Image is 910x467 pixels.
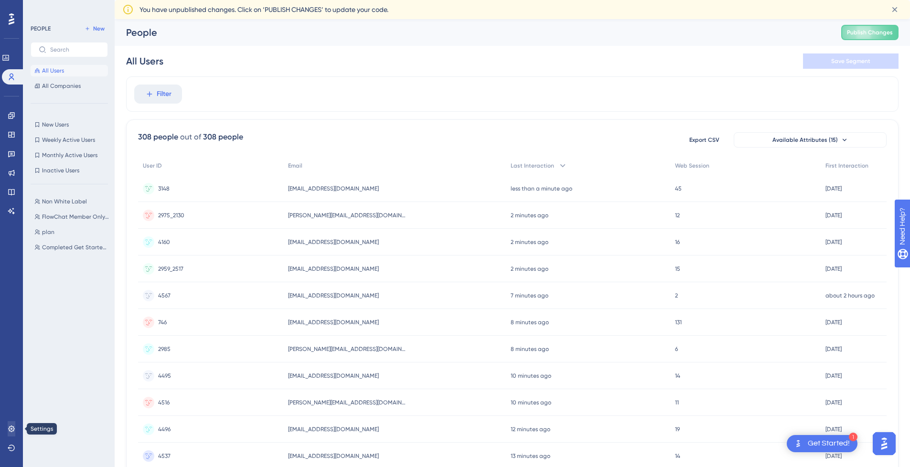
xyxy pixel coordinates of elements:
time: [DATE] [825,212,842,219]
div: 1 [849,433,857,441]
span: Need Help? [22,2,60,14]
span: 4160 [158,238,170,246]
span: Publish Changes [847,29,893,36]
span: [EMAIL_ADDRESS][DOMAIN_NAME] [288,452,379,460]
div: People [126,26,817,39]
button: Completed Get Started Guide [31,242,114,253]
button: All Companies [31,80,108,92]
time: [DATE] [825,399,842,406]
span: Export CSV [689,136,719,144]
span: 4567 [158,292,171,299]
span: [EMAIL_ADDRESS][DOMAIN_NAME] [288,372,379,380]
span: Email [288,162,302,170]
span: [PERSON_NAME][EMAIL_ADDRESS][DOMAIN_NAME] [288,399,407,406]
span: 131 [675,318,682,326]
span: [EMAIL_ADDRESS][DOMAIN_NAME] [288,318,379,326]
span: Web Session [675,162,709,170]
button: FlowChat Member Only (No White Label) [31,211,114,223]
span: 2975_2130 [158,212,184,219]
input: Search [50,46,100,53]
span: Weekly Active Users [42,136,95,144]
button: Monthly Active Users [31,149,108,161]
div: 308 people [203,131,243,143]
span: 45 [675,185,682,192]
time: 10 minutes ago [511,399,551,406]
button: Inactive Users [31,165,108,176]
time: 2 minutes ago [511,239,548,245]
button: Available Attributes (15) [734,132,887,148]
span: 12 [675,212,680,219]
time: 13 minutes ago [511,453,550,459]
time: [DATE] [825,239,842,245]
button: New Users [31,119,108,130]
span: 2959_2517 [158,265,183,273]
div: Open Get Started! checklist, remaining modules: 1 [787,435,857,452]
span: 6 [675,345,678,353]
time: less than a minute ago [511,185,572,192]
time: 7 minutes ago [511,292,548,299]
time: [DATE] [825,426,842,433]
span: [EMAIL_ADDRESS][DOMAIN_NAME] [288,185,379,192]
span: All Users [42,67,64,74]
span: [PERSON_NAME][EMAIL_ADDRESS][DOMAIN_NAME] [288,345,407,353]
time: 12 minutes ago [511,426,550,433]
time: 8 minutes ago [511,346,549,352]
span: You have unpublished changes. Click on ‘PUBLISH CHANGES’ to update your code. [139,4,388,15]
img: launcher-image-alternative-text [792,438,804,449]
button: All Users [31,65,108,76]
span: 2 [675,292,678,299]
button: Weekly Active Users [31,134,108,146]
time: about 2 hours ago [825,292,875,299]
span: Last Interaction [511,162,554,170]
button: Export CSV [680,132,728,148]
div: out of [180,131,201,143]
span: 16 [675,238,680,246]
span: plan [42,228,54,236]
span: 746 [158,318,167,326]
span: Filter [157,88,171,100]
span: [EMAIL_ADDRESS][DOMAIN_NAME] [288,238,379,246]
time: 2 minutes ago [511,265,548,272]
span: First Interaction [825,162,868,170]
div: 308 people [138,131,178,143]
span: 19 [675,425,680,433]
span: Inactive Users [42,167,79,174]
time: 2 minutes ago [511,212,548,219]
button: Publish Changes [841,25,899,40]
span: All Companies [42,82,81,90]
span: FlowChat Member Only (No White Label) [42,213,110,221]
span: Save Segment [831,57,870,65]
button: plan [31,226,114,238]
span: New [93,25,105,32]
iframe: UserGuiding AI Assistant Launcher [870,429,899,458]
time: 8 minutes ago [511,319,549,326]
span: Completed Get Started Guide [42,244,110,251]
span: Monthly Active Users [42,151,97,159]
span: 4495 [158,372,171,380]
time: [DATE] [825,372,842,379]
time: [DATE] [825,346,842,352]
span: New Users [42,121,69,128]
span: User ID [143,162,162,170]
span: 4516 [158,399,170,406]
time: [DATE] [825,265,842,272]
div: All Users [126,54,163,68]
span: 4496 [158,425,171,433]
span: 2985 [158,345,171,353]
span: [EMAIL_ADDRESS][DOMAIN_NAME] [288,425,379,433]
time: [DATE] [825,453,842,459]
time: [DATE] [825,185,842,192]
span: 14 [675,452,680,460]
button: New [81,23,108,34]
span: 14 [675,372,680,380]
span: 15 [675,265,680,273]
div: Get Started! [808,438,850,449]
span: [EMAIL_ADDRESS][DOMAIN_NAME] [288,292,379,299]
span: Available Attributes (15) [772,136,838,144]
button: Non White Label [31,196,114,207]
span: [EMAIL_ADDRESS][DOMAIN_NAME] [288,265,379,273]
div: PEOPLE [31,25,51,32]
button: Save Segment [803,53,899,69]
